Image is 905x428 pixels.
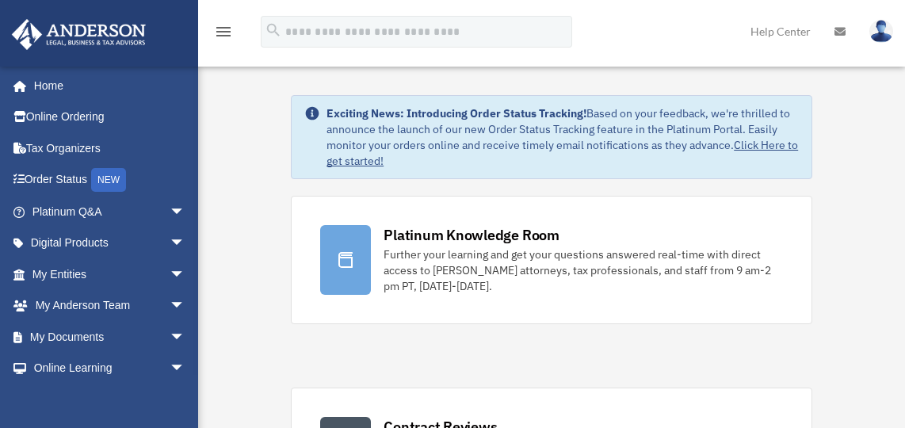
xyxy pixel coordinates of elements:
a: My Entitiesarrow_drop_down [11,258,209,290]
div: NEW [91,168,126,192]
a: Platinum Q&Aarrow_drop_down [11,196,209,227]
a: Tax Organizers [11,132,209,164]
span: arrow_drop_down [170,353,201,385]
span: arrow_drop_down [170,321,201,353]
a: My Anderson Teamarrow_drop_down [11,290,209,322]
div: Based on your feedback, we're thrilled to announce the launch of our new Order Status Tracking fe... [326,105,799,169]
a: Online Learningarrow_drop_down [11,353,209,384]
a: Online Ordering [11,101,209,133]
i: search [265,21,282,39]
img: Anderson Advisors Platinum Portal [7,19,151,50]
a: Order StatusNEW [11,164,209,197]
strong: Exciting News: Introducing Order Status Tracking! [326,106,586,120]
a: Click Here to get started! [326,138,798,168]
i: menu [214,22,233,41]
span: arrow_drop_down [170,196,201,228]
a: Digital Productsarrow_drop_down [11,227,209,259]
a: menu [214,28,233,41]
a: Home [11,70,201,101]
span: arrow_drop_down [170,258,201,291]
a: My Documentsarrow_drop_down [11,321,209,353]
img: User Pic [869,20,893,43]
span: arrow_drop_down [170,227,201,260]
div: Platinum Knowledge Room [384,225,559,245]
a: Platinum Knowledge Room Further your learning and get your questions answered real-time with dire... [291,196,812,324]
span: arrow_drop_down [170,290,201,323]
div: Further your learning and get your questions answered real-time with direct access to [PERSON_NAM... [384,246,783,294]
